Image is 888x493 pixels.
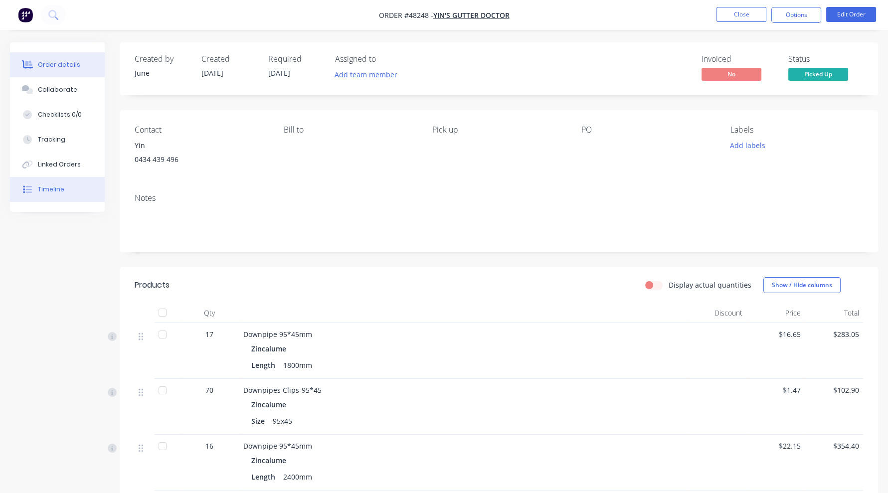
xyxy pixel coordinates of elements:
[10,102,105,127] button: Checklists 0/0
[243,441,312,451] span: Downpipe 95*45mm
[268,68,290,78] span: [DATE]
[284,125,417,135] div: Bill to
[763,277,841,293] button: Show / Hide columns
[10,177,105,202] button: Timeline
[702,54,776,64] div: Invoiced
[724,139,770,152] button: Add labels
[135,279,170,291] div: Products
[251,397,290,412] div: Zincalume
[750,385,801,395] span: $1.47
[432,125,565,135] div: Pick up
[335,68,403,81] button: Add team member
[788,68,848,83] button: Picked Up
[809,441,859,451] span: $354.40
[135,139,268,170] div: Yin0434 439 496
[18,7,33,22] img: Factory
[809,329,859,339] span: $283.05
[379,10,433,20] span: Order #48248 -
[788,68,848,80] span: Picked Up
[269,414,296,428] div: 95x45
[38,160,81,169] div: Linked Orders
[251,341,290,356] div: Zincalume
[826,7,876,22] button: Edit Order
[10,77,105,102] button: Collaborate
[788,54,863,64] div: Status
[38,135,65,144] div: Tracking
[251,358,279,372] div: Length
[771,7,821,23] button: Options
[279,358,316,372] div: 1800mm
[750,441,801,451] span: $22.15
[279,470,316,484] div: 2400mm
[135,153,268,166] div: 0434 439 496
[669,280,751,290] label: Display actual quantities
[330,68,403,81] button: Add team member
[135,139,268,153] div: Yin
[433,10,510,20] a: Yin's Gutter Doctor
[746,303,805,323] div: Price
[135,193,863,203] div: Notes
[702,68,761,80] span: No
[10,52,105,77] button: Order details
[201,68,223,78] span: [DATE]
[38,60,80,69] div: Order details
[809,385,859,395] span: $102.90
[135,54,189,64] div: Created by
[38,85,77,94] div: Collaborate
[335,54,435,64] div: Assigned to
[688,303,746,323] div: Discount
[201,54,256,64] div: Created
[251,453,290,468] div: Zincalume
[243,385,322,395] span: Downpipes Clips-95*45
[268,54,323,64] div: Required
[10,127,105,152] button: Tracking
[243,329,312,339] span: Downpipe 95*45mm
[10,152,105,177] button: Linked Orders
[38,185,64,194] div: Timeline
[251,414,269,428] div: Size
[805,303,863,323] div: Total
[205,329,213,339] span: 17
[716,7,766,22] button: Close
[205,385,213,395] span: 70
[750,329,801,339] span: $16.65
[135,125,268,135] div: Contact
[581,125,714,135] div: PO
[135,68,189,78] div: June
[730,125,863,135] div: Labels
[251,470,279,484] div: Length
[179,303,239,323] div: Qty
[38,110,82,119] div: Checklists 0/0
[205,441,213,451] span: 16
